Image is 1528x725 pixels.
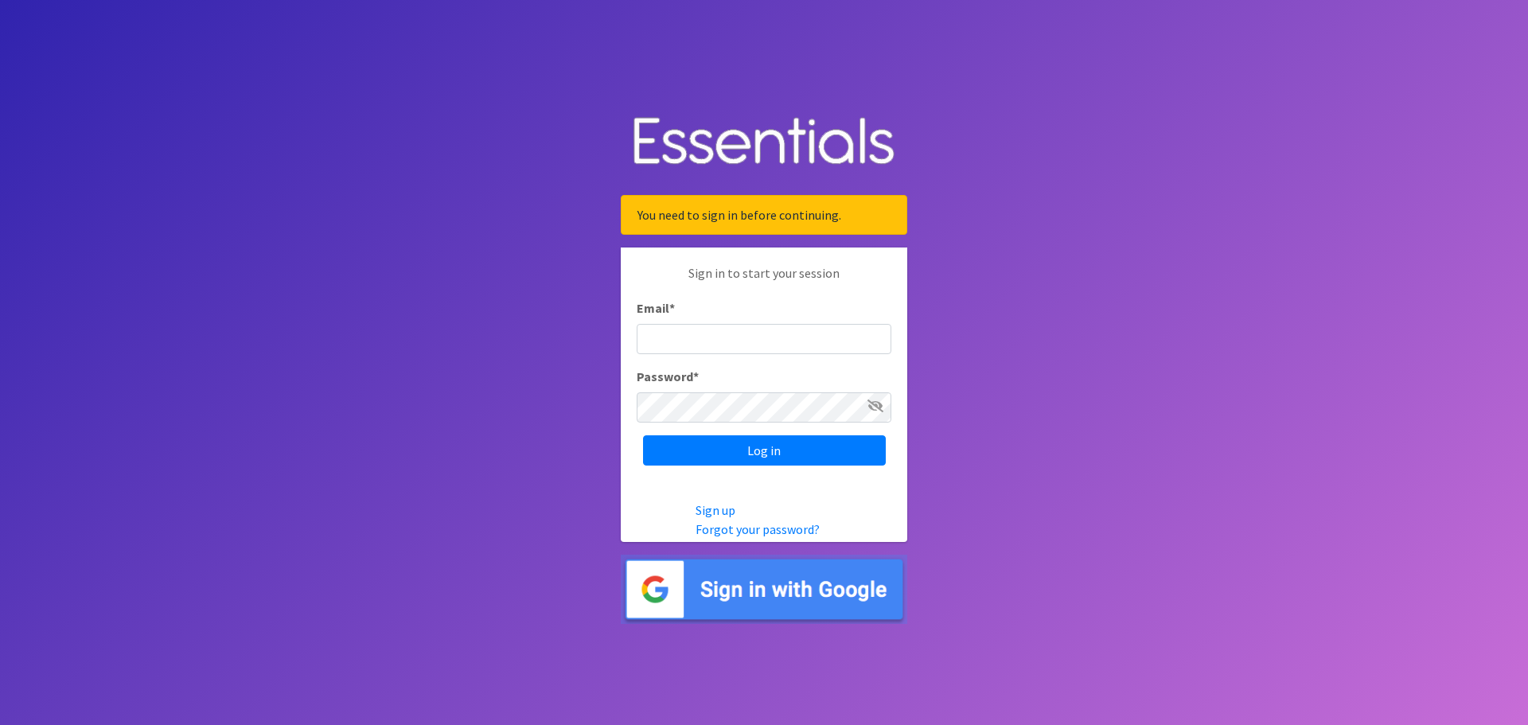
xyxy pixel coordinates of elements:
label: Email [637,298,675,318]
a: Sign up [696,502,735,518]
img: Human Essentials [621,101,907,183]
label: Password [637,367,699,386]
input: Log in [643,435,886,466]
img: Sign in with Google [621,555,907,624]
div: You need to sign in before continuing. [621,195,907,235]
abbr: required [693,368,699,384]
p: Sign in to start your session [637,263,891,298]
abbr: required [669,300,675,316]
a: Forgot your password? [696,521,820,537]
